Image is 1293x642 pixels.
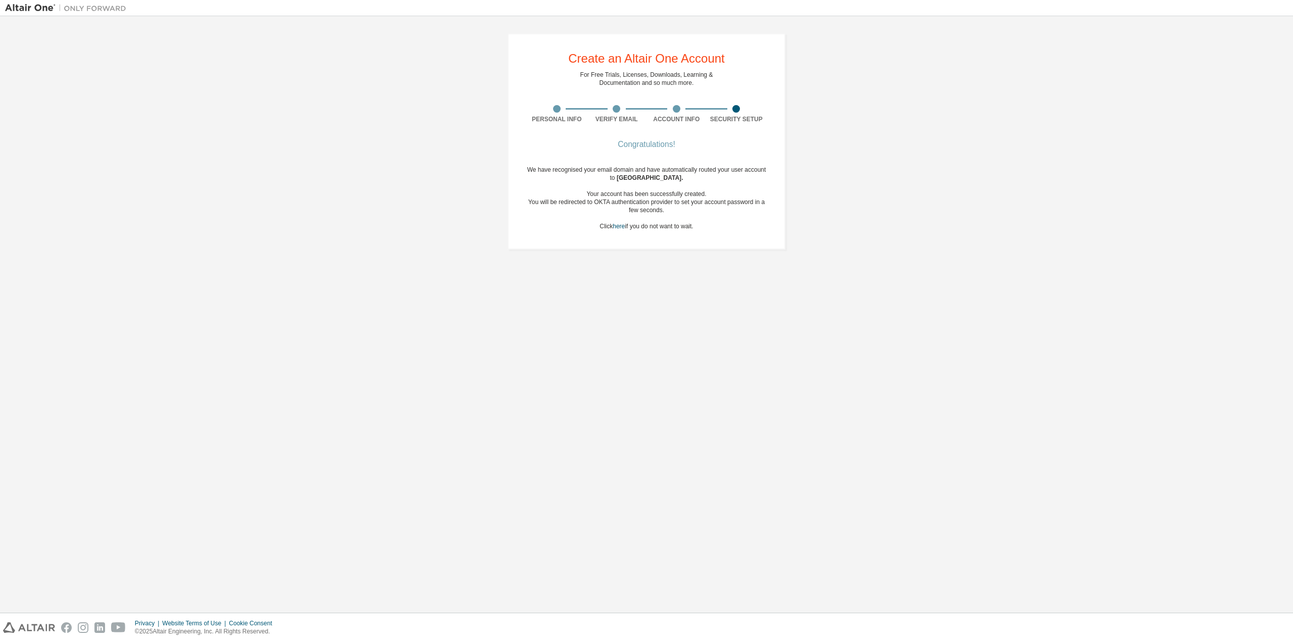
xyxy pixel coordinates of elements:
[94,622,105,633] img: linkedin.svg
[613,223,625,230] a: here
[580,71,713,87] div: For Free Trials, Licenses, Downloads, Learning & Documentation and so much more.
[111,622,126,633] img: youtube.svg
[617,174,683,181] span: [GEOGRAPHIC_DATA] .
[229,619,278,627] div: Cookie Consent
[78,622,88,633] img: instagram.svg
[135,627,278,636] p: © 2025 Altair Engineering, Inc. All Rights Reserved.
[527,166,766,230] div: We have recognised your email domain and have automatically routed your user account to Click if ...
[568,53,725,65] div: Create an Altair One Account
[5,3,131,13] img: Altair One
[61,622,72,633] img: facebook.svg
[3,622,55,633] img: altair_logo.svg
[162,619,229,627] div: Website Terms of Use
[646,115,707,123] div: Account Info
[527,141,766,147] div: Congratulations!
[527,115,587,123] div: Personal Info
[527,198,766,214] div: You will be redirected to OKTA authentication provider to set your account password in a few seco...
[135,619,162,627] div: Privacy
[527,190,766,198] div: Your account has been successfully created.
[587,115,647,123] div: Verify Email
[707,115,767,123] div: Security Setup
